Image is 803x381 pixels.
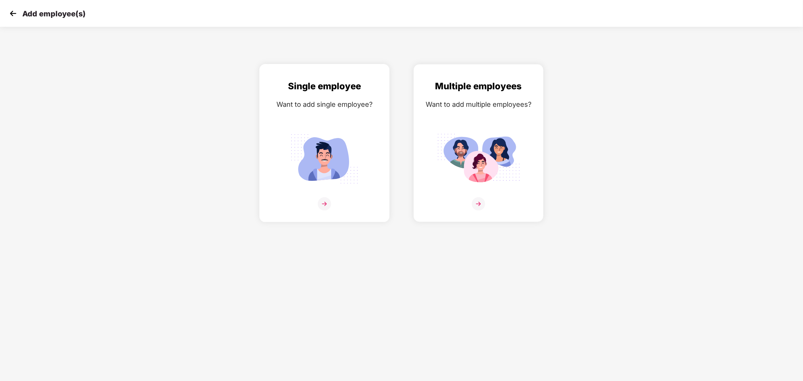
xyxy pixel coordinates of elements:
div: Want to add multiple employees? [421,99,536,110]
img: svg+xml;base64,PHN2ZyB4bWxucz0iaHR0cDovL3d3dy53My5vcmcvMjAwMC9zdmciIHdpZHRoPSIzNiIgaGVpZ2h0PSIzNi... [318,197,331,211]
div: Single employee [267,79,382,93]
div: Multiple employees [421,79,536,93]
img: svg+xml;base64,PHN2ZyB4bWxucz0iaHR0cDovL3d3dy53My5vcmcvMjAwMC9zdmciIGlkPSJTaW5nbGVfZW1wbG95ZWUiIH... [283,130,366,188]
img: svg+xml;base64,PHN2ZyB4bWxucz0iaHR0cDovL3d3dy53My5vcmcvMjAwMC9zdmciIHdpZHRoPSIzMCIgaGVpZ2h0PSIzMC... [7,8,19,19]
p: Add employee(s) [22,9,86,18]
img: svg+xml;base64,PHN2ZyB4bWxucz0iaHR0cDovL3d3dy53My5vcmcvMjAwMC9zdmciIHdpZHRoPSIzNiIgaGVpZ2h0PSIzNi... [472,197,485,211]
img: svg+xml;base64,PHN2ZyB4bWxucz0iaHR0cDovL3d3dy53My5vcmcvMjAwMC9zdmciIGlkPSJNdWx0aXBsZV9lbXBsb3llZS... [437,130,520,188]
div: Want to add single employee? [267,99,382,110]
